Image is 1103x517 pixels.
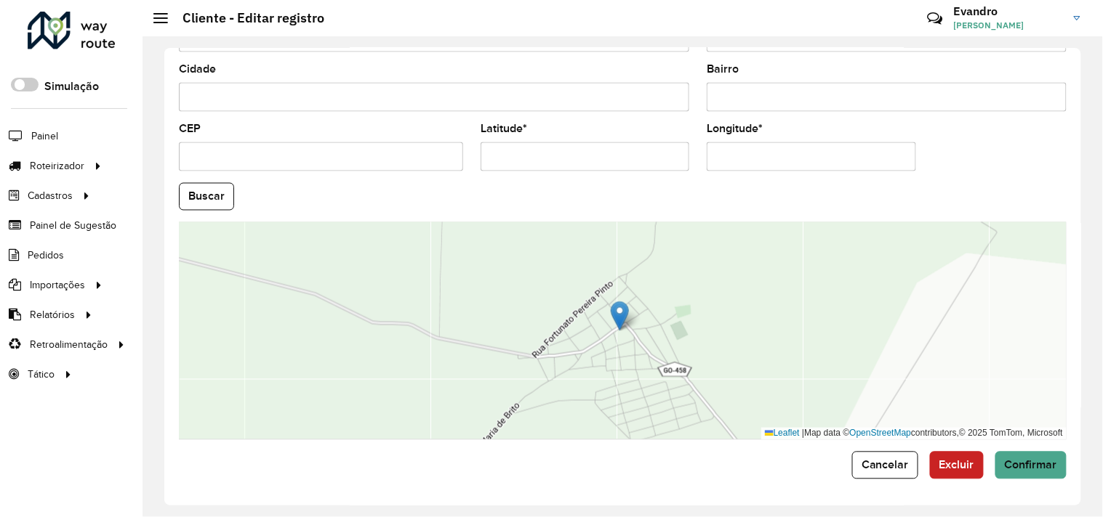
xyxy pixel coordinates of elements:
a: Leaflet [765,428,800,439]
div: Map data © contributors,© 2025 TomTom, Microsoft [761,428,1067,440]
span: | [802,428,804,439]
a: OpenStreetMap [850,428,912,439]
button: Buscar [179,183,234,211]
span: Excluir [939,459,974,471]
label: Longitude [707,120,763,137]
span: Confirmar [1005,459,1057,471]
a: Contato Rápido [919,3,950,34]
span: Cancelar [862,459,909,471]
label: Bairro [707,60,739,78]
img: Marker [611,301,629,331]
span: [PERSON_NAME] [954,19,1063,32]
span: Painel de Sugestão [30,218,116,233]
label: Latitude [481,120,527,137]
span: Retroalimentação [30,337,108,352]
h2: Cliente - Editar registro [168,10,324,26]
button: Excluir [930,452,984,479]
button: Cancelar [852,452,918,479]
span: Tático [28,367,55,382]
span: Pedidos [28,248,64,263]
span: Relatórios [30,307,75,322]
label: Simulação [44,78,99,95]
span: Importações [30,277,85,293]
label: CEP [179,120,201,137]
button: Confirmar [995,452,1067,479]
span: Painel [31,129,58,144]
span: Roteirizador [30,158,84,174]
h3: Evandro [954,4,1063,18]
span: Cadastros [28,188,73,203]
label: Cidade [179,60,216,78]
